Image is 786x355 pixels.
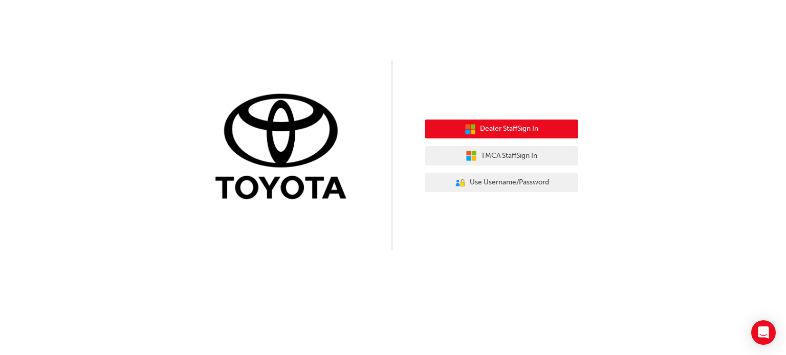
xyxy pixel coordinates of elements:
[480,123,538,135] span: Dealer Staff Sign In
[425,173,578,193] button: Use Username/Password
[470,177,549,188] span: Use Username/Password
[751,320,776,345] div: Open Intercom Messenger
[208,91,361,204] img: Trak
[425,146,578,165] button: TMCA StaffSign In
[425,120,578,139] button: Dealer StaffSign In
[481,150,537,162] span: TMCA Staff Sign In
